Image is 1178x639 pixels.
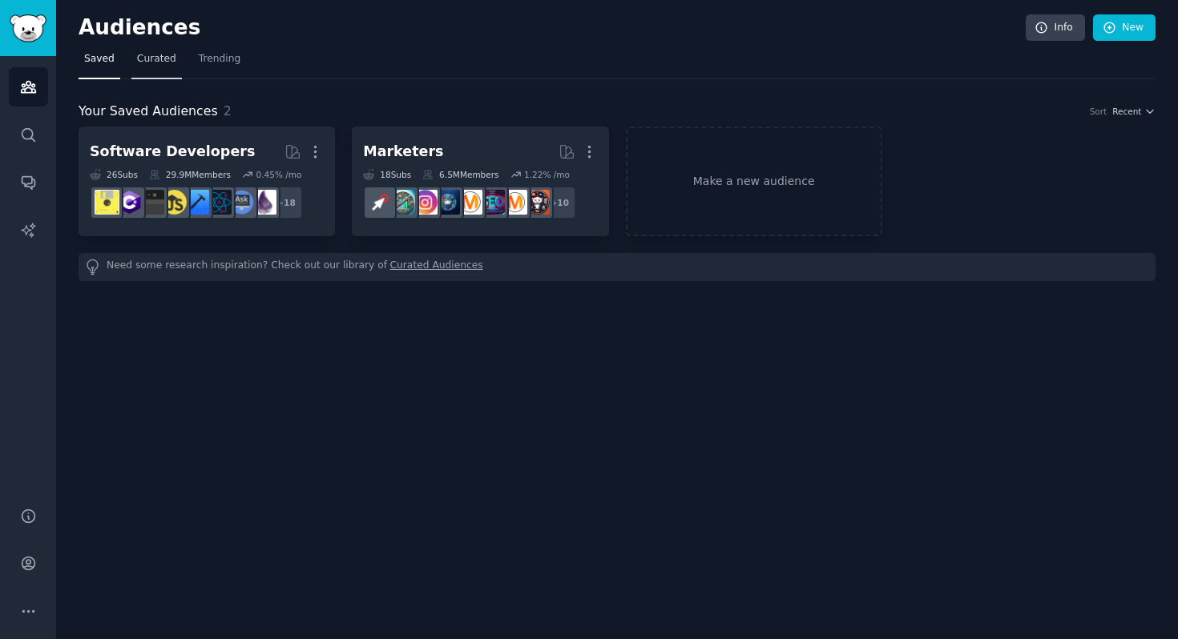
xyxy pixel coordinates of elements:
[79,253,1156,281] div: Need some research inspiration? Check out our library of
[79,46,120,79] a: Saved
[1112,106,1141,117] span: Recent
[131,46,182,79] a: Curated
[525,190,550,215] img: socialmedia
[79,127,335,236] a: Software Developers26Subs29.9MMembers0.45% /mo+18elixirAskComputerSciencereactnativeiOSProgrammin...
[524,169,570,180] div: 1.22 % /mo
[626,127,882,236] a: Make a new audience
[390,190,415,215] img: Affiliatemarketing
[1093,14,1156,42] a: New
[184,190,209,215] img: iOSProgramming
[79,15,1026,41] h2: Audiences
[162,190,187,215] img: learnjavascript
[84,52,115,66] span: Saved
[252,190,276,215] img: elixir
[363,142,443,162] div: Marketers
[458,190,482,215] img: DigitalMarketing
[480,190,505,215] img: SEO
[422,169,498,180] div: 6.5M Members
[256,169,301,180] div: 0.45 % /mo
[413,190,438,215] img: InstagramMarketing
[435,190,460,215] img: digital_marketing
[502,190,527,215] img: marketing
[149,169,231,180] div: 29.9M Members
[368,190,393,215] img: PPC
[193,46,246,79] a: Trending
[1090,106,1107,117] div: Sort
[90,169,138,180] div: 26 Sub s
[390,259,483,275] a: Curated Audiences
[352,127,608,236] a: Marketers18Subs6.5MMembers1.22% /mo+10socialmediamarketingSEODigitalMarketingdigital_marketingIns...
[229,190,254,215] img: AskComputerScience
[224,103,232,119] span: 2
[117,190,142,215] img: csharp
[269,186,303,219] div: + 18
[90,142,255,162] div: Software Developers
[79,102,218,122] span: Your Saved Audiences
[137,52,176,66] span: Curated
[363,169,411,180] div: 18 Sub s
[1112,106,1156,117] button: Recent
[95,190,119,215] img: ExperiencedDevs
[10,14,46,42] img: GummySearch logo
[1026,14,1085,42] a: Info
[139,190,164,215] img: software
[207,190,232,215] img: reactnative
[199,52,240,66] span: Trending
[543,186,576,219] div: + 10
